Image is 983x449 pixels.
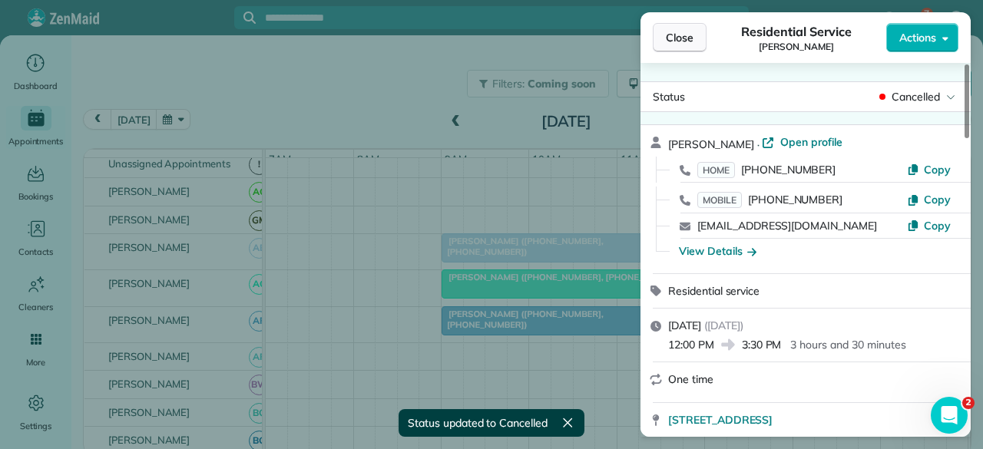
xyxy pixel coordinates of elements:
[748,193,842,206] span: [PHONE_NUMBER]
[668,337,714,352] span: 12:00 PM
[742,337,782,352] span: 3:30 PM
[931,397,968,434] iframe: Intercom live chat
[668,372,713,386] span: One time
[962,397,975,409] span: 2
[653,23,707,52] button: Close
[668,412,773,428] span: [STREET_ADDRESS]
[759,41,834,53] span: [PERSON_NAME]
[907,218,951,233] button: Copy
[653,90,685,104] span: Status
[924,219,951,233] span: Copy
[924,163,951,177] span: Copy
[668,137,754,151] span: [PERSON_NAME]
[408,415,548,431] span: Status updated to Cancelled
[697,192,842,207] a: MOBILE[PHONE_NUMBER]
[924,193,951,206] span: Copy
[892,89,940,104] span: Cancelled
[697,192,742,208] span: MOBILE
[790,337,905,352] p: 3 hours and 30 minutes
[668,412,961,428] a: [STREET_ADDRESS]
[679,243,756,259] button: View Details
[754,138,763,150] span: ·
[907,192,951,207] button: Copy
[697,162,836,177] a: HOME[PHONE_NUMBER]
[741,163,836,177] span: [PHONE_NUMBER]
[668,319,701,332] span: [DATE]
[780,134,842,150] span: Open profile
[668,284,760,298] span: Residential service
[666,30,693,45] span: Close
[762,134,842,150] a: Open profile
[741,22,851,41] span: Residential Service
[697,162,735,178] span: HOME
[899,30,936,45] span: Actions
[704,319,743,332] span: ( [DATE] )
[907,162,951,177] button: Copy
[697,219,877,233] a: [EMAIL_ADDRESS][DOMAIN_NAME]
